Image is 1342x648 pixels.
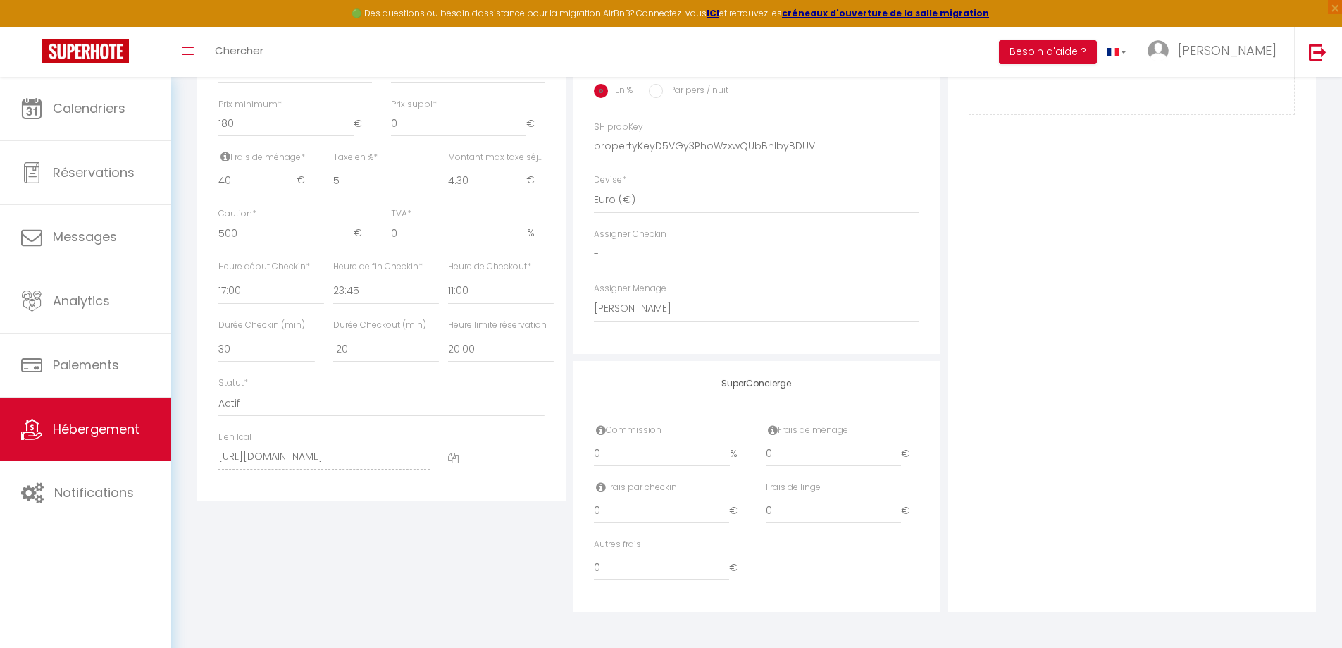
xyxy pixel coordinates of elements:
span: € [354,111,372,137]
span: € [901,499,919,524]
label: Frais par checkin [766,481,821,494]
span: € [729,555,747,580]
span: € [901,441,919,467]
span: Messages [53,228,117,245]
label: Montant max taxe séjour [448,151,545,164]
span: Hébergement [53,420,139,438]
label: Heure de fin Checkin [333,260,423,274]
span: € [526,111,545,137]
span: [PERSON_NAME] [1178,42,1276,59]
span: Notifications [54,484,134,501]
span: Paiements [53,356,119,374]
i: Commission [596,424,606,436]
span: Analytics [53,292,110,310]
button: Ouvrir le widget de chat LiveChat [11,6,54,48]
span: % [730,441,747,467]
label: Heure début Checkin [218,260,310,274]
label: En % [608,84,633,99]
iframe: Chat [1282,585,1331,637]
input: Montant max taxe séjour [448,168,526,193]
label: TVA [391,207,411,221]
label: Heure de Checkout [448,260,531,274]
input: Taxe en % [333,168,430,193]
span: Réservations [53,164,135,181]
label: Lien Ical [218,431,251,444]
label: Prix minimum [218,98,282,111]
a: créneaux d'ouverture de la salle migration [782,7,989,19]
label: Assigner Menage [594,282,666,295]
label: Statut [218,377,248,390]
label: Frais de ménage [218,151,305,164]
label: Durée Checkin (min) [218,319,305,332]
i: Frais de ménage [768,424,778,436]
label: Heure limite réservation [448,319,547,332]
span: € [729,499,747,524]
i: Frais par checkin [596,482,606,493]
label: Caution [218,207,256,221]
label: SH propKey [594,121,643,134]
a: ... [PERSON_NAME] [1137,27,1294,77]
span: Calendriers [53,99,125,117]
label: input.concierge_other_fees [594,538,641,551]
label: Devise [594,173,626,187]
label: Durée Checkout (min) [333,319,426,332]
label: Frais de ménage [766,424,848,437]
span: Chercher [215,43,263,58]
img: Super Booking [42,39,129,63]
label: Frais par checkin [594,481,677,494]
span: % [527,221,545,246]
label: Prix suppl [391,98,437,111]
i: Frais de ménage [220,151,230,162]
a: ICI [707,7,719,19]
label: Commission [594,424,661,437]
span: € [354,221,372,246]
span: € [526,168,545,193]
label: Par pers / nuit [663,84,728,99]
h4: SuperConcierge [594,379,920,389]
img: ... [1148,40,1169,61]
a: Chercher [204,27,274,77]
span: € [297,168,315,193]
img: logout [1309,43,1327,61]
button: Besoin d'aide ? [999,40,1097,64]
label: Assigner Checkin [594,228,666,241]
label: Taxe en % [333,151,378,164]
